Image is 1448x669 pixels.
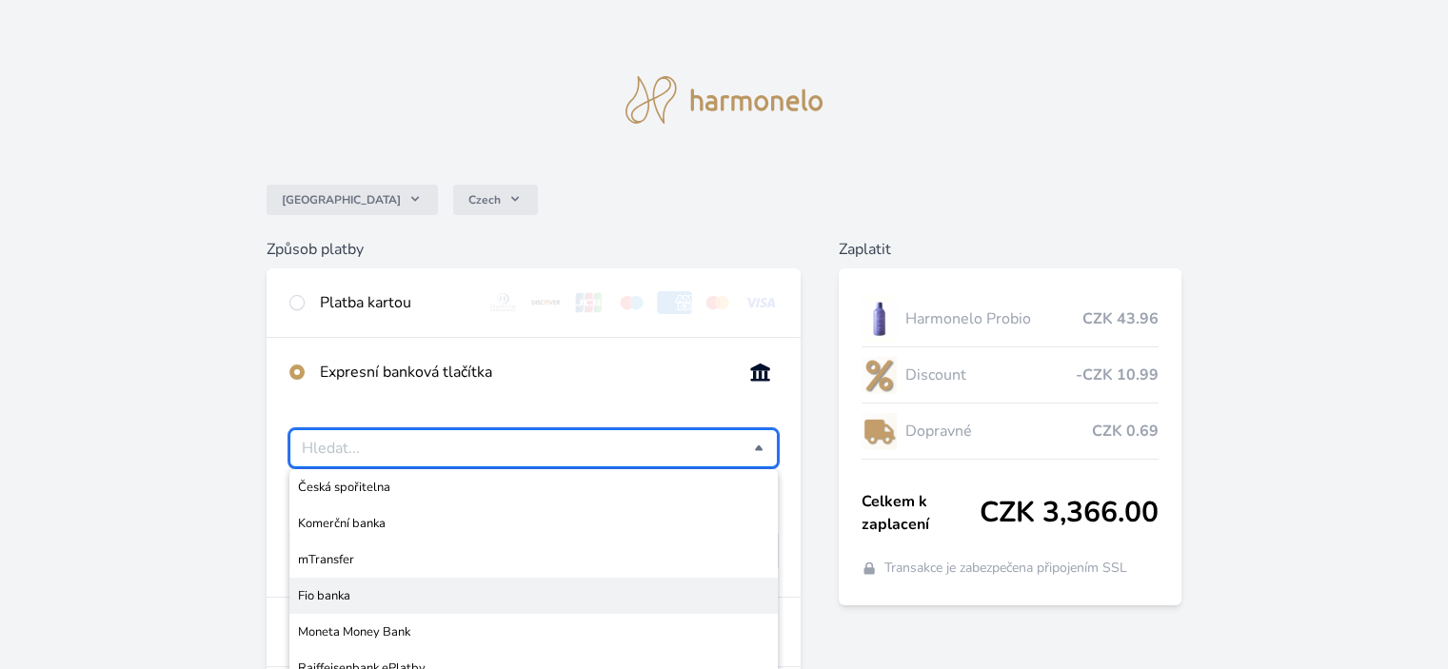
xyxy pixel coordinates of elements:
span: [GEOGRAPHIC_DATA] [282,192,401,207]
span: Komerční banka [298,514,768,533]
span: Harmonelo Probio [904,307,1081,330]
span: mTransfer [298,550,768,569]
img: mc.svg [700,291,735,314]
h6: Způsob platby [267,238,800,261]
button: Czech [453,185,538,215]
div: Platba kartou [320,291,470,314]
img: delivery-lo.png [862,407,898,455]
span: CZK 3,366.00 [980,496,1159,530]
img: discover.svg [528,291,564,314]
img: jcb.svg [571,291,606,314]
input: Česká spořitelnaKomerční bankamTransferFio bankaMoneta Money BankRaiffeisenbank ePlatby [302,437,753,460]
img: CLEAN_PROBIO_se_stinem_x-lo.jpg [862,295,898,343]
img: onlineBanking_CZ.svg [743,361,778,384]
span: Dopravné [904,420,1091,443]
img: visa.svg [743,291,778,314]
img: logo.svg [625,76,823,124]
span: Discount [904,364,1075,386]
span: Celkem k zaplacení [862,490,980,536]
span: CZK 43.96 [1082,307,1159,330]
img: amex.svg [657,291,692,314]
button: [GEOGRAPHIC_DATA] [267,185,438,215]
div: Expresní banková tlačítka [320,361,726,384]
img: diners.svg [486,291,521,314]
img: maestro.svg [614,291,649,314]
span: -CZK 10.99 [1076,364,1159,386]
span: Fio banka [298,586,768,605]
span: Czech [468,192,501,207]
span: Moneta Money Bank [298,622,768,641]
span: CZK 0.69 [1092,420,1159,443]
h6: Zaplatit [839,238,1181,261]
img: discount-lo.png [862,351,898,399]
div: Vyberte svou banku [289,429,777,467]
span: Transakce je zabezpečena připojením SSL [884,559,1127,578]
span: Česká spořitelna [298,478,768,497]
